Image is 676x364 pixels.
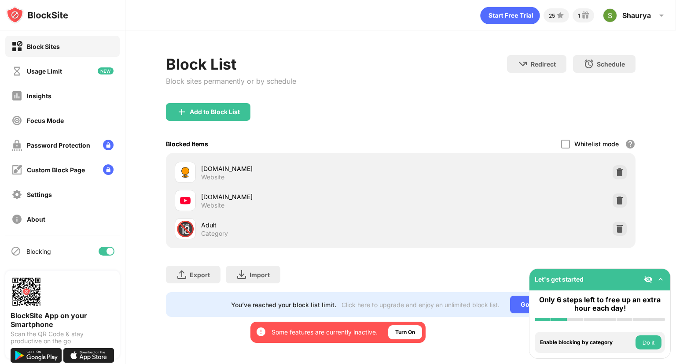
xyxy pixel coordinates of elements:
[180,167,191,178] img: favicons
[201,192,400,201] div: [DOMAIN_NAME]
[11,214,22,225] img: about-off.svg
[342,301,500,308] div: Click here to upgrade and enjoy an unlimited block list.
[535,275,584,283] div: Let's get started
[510,296,570,313] div: Go Unlimited
[27,67,62,75] div: Usage Limit
[555,10,566,21] img: points-small.svg
[11,331,114,345] div: Scan the QR Code & stay productive on the go
[201,230,228,238] div: Category
[531,60,556,68] div: Redirect
[597,60,625,68] div: Schedule
[250,271,270,279] div: Import
[11,276,42,308] img: options-page-qr-code.png
[231,301,336,308] div: You’ve reached your block list limit.
[11,66,22,77] img: time-usage-off.svg
[622,11,651,20] div: Shaurya
[27,92,51,100] div: Insights
[26,248,51,255] div: Blocking
[27,43,60,50] div: Block Sites
[27,215,45,223] div: About
[11,189,22,200] img: settings-off.svg
[395,328,415,337] div: Turn On
[11,164,22,175] img: customize-block-page-off.svg
[256,327,266,337] img: error-circle-white.svg
[27,166,85,174] div: Custom Block Page
[166,77,296,85] div: Block sites permanently or by schedule
[11,246,21,256] img: blocking-icon.svg
[27,141,90,149] div: Password Protection
[603,8,617,22] img: ACg8ocIQeRYcregsYeymZBO7loWtlXkYVeAzX8_8zyMiBzTI1ELjHA=s96-c
[578,12,580,19] div: 1
[201,164,400,173] div: [DOMAIN_NAME]
[540,339,633,345] div: Enable blocking by category
[272,328,378,337] div: Some features are currently inactive.
[190,108,240,115] div: Add to Block List
[636,335,661,349] button: Do it
[201,173,224,181] div: Website
[201,220,400,230] div: Adult
[549,12,555,19] div: 25
[176,220,195,238] div: 🔞
[11,311,114,329] div: BlockSite App on your Smartphone
[11,140,22,151] img: password-protection-off.svg
[201,201,224,209] div: Website
[98,67,114,74] img: new-icon.svg
[6,6,68,24] img: logo-blocksite.svg
[190,271,210,279] div: Export
[27,117,64,124] div: Focus Mode
[103,164,114,175] img: lock-menu.svg
[11,90,22,101] img: insights-off.svg
[580,10,591,21] img: reward-small.svg
[11,41,22,52] img: block-on.svg
[180,195,191,206] img: favicons
[574,140,619,148] div: Whitelist mode
[535,296,665,312] div: Only 6 steps left to free up an extra hour each day!
[644,275,653,284] img: eye-not-visible.svg
[656,275,665,284] img: omni-setup-toggle.svg
[166,55,296,73] div: Block List
[63,348,114,363] img: download-on-the-app-store.svg
[11,348,62,363] img: get-it-on-google-play.svg
[103,140,114,150] img: lock-menu.svg
[27,191,52,198] div: Settings
[166,140,208,148] div: Blocked Items
[480,7,540,24] div: animation
[11,115,22,126] img: focus-off.svg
